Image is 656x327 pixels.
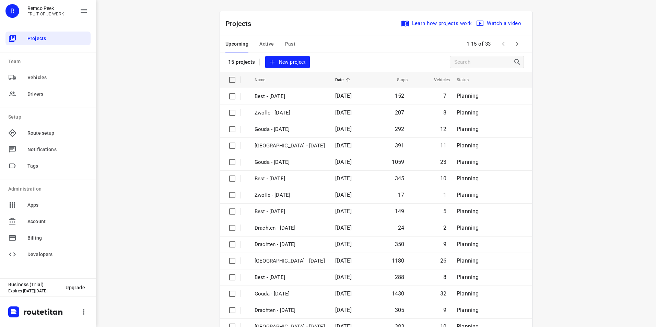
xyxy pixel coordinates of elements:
span: Projects [27,35,88,42]
span: Planning [457,290,479,297]
span: Date [335,76,353,84]
div: Search [513,58,524,66]
p: Expires [DATE][DATE] [8,289,60,293]
span: Upcoming [225,40,248,48]
span: 23 [440,159,446,165]
span: Planning [457,225,479,231]
p: Drachten - Thursday [255,224,325,232]
span: 1430 [392,290,405,297]
button: New project [265,56,310,69]
span: Planning [457,208,479,215]
span: 292 [395,126,405,132]
span: 1059 [392,159,405,165]
span: Upgrade [66,285,85,290]
p: Gouda - Thursday [255,158,325,166]
span: 305 [395,307,405,313]
span: [DATE] [335,290,352,297]
div: R [5,4,19,18]
span: [DATE] [335,208,352,215]
div: Route setup [5,126,91,140]
p: Best - Thursday [255,175,325,183]
span: [DATE] [335,159,352,165]
span: Planning [457,241,479,247]
p: Zwolle - Wednesday [255,257,325,265]
span: [DATE] [335,142,352,149]
span: Planning [457,257,479,264]
p: Projects [225,19,257,29]
span: Planning [457,307,479,313]
span: 345 [395,175,405,182]
span: New project [269,58,306,66]
p: Gouda - Friday [255,125,325,133]
span: 8 [443,274,446,280]
div: Apps [5,198,91,212]
span: 149 [395,208,405,215]
p: Zwolle - Thursday [255,142,325,150]
div: Vehicles [5,71,91,84]
div: Projects [5,32,91,45]
span: 1 [443,192,446,198]
span: [DATE] [335,241,352,247]
span: [DATE] [335,225,352,231]
p: Remco Peek [27,5,64,11]
div: Drivers [5,87,91,101]
span: Planning [457,109,479,116]
p: Business (Trial) [8,282,60,287]
span: 24 [398,225,404,231]
span: 207 [395,109,405,116]
span: Planning [457,192,479,198]
input: Search projects [454,57,513,68]
span: Route setup [27,130,88,137]
span: Planning [457,142,479,149]
span: 26 [440,257,446,264]
span: 1180 [392,257,405,264]
span: 11 [440,142,446,149]
span: Planning [457,159,479,165]
span: Planning [457,175,479,182]
span: [DATE] [335,93,352,99]
span: [DATE] [335,175,352,182]
span: 350 [395,241,405,247]
span: [DATE] [335,192,352,198]
span: [DATE] [335,274,352,280]
span: 9 [443,241,446,247]
span: Next Page [510,37,524,51]
p: Best - Friday [255,93,325,100]
div: Notifications [5,143,91,156]
p: Zwolle - Friday [255,109,325,117]
span: 391 [395,142,405,149]
span: 32 [440,290,446,297]
span: Tags [27,162,88,170]
span: Apps [27,202,88,209]
span: Notifications [27,146,88,153]
span: 1-15 of 33 [464,37,494,51]
p: Team [8,58,91,65]
span: [DATE] [335,257,352,264]
span: Vehicles [27,74,88,81]
span: 7 [443,93,446,99]
span: Billing [27,234,88,242]
span: Past [285,40,296,48]
span: 5 [443,208,446,215]
span: Account [27,218,88,225]
span: 10 [440,175,446,182]
span: Developers [27,251,88,258]
span: Previous Page [496,37,510,51]
span: 2 [443,225,446,231]
p: Gouda - Tuesday [255,290,325,298]
span: Planning [457,126,479,132]
p: FRUIT OP JE WERK [27,12,64,16]
span: Vehicles [425,76,450,84]
span: 288 [395,274,405,280]
button: Upgrade [60,281,91,294]
span: Name [255,76,274,84]
div: Developers [5,247,91,261]
span: Drivers [27,90,88,98]
div: Billing [5,231,91,245]
span: Stops [388,76,408,84]
span: [DATE] [335,126,352,132]
p: Drachten - Tuesday [255,306,325,314]
span: 9 [443,307,446,313]
span: 152 [395,93,405,99]
span: Active [259,40,274,48]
